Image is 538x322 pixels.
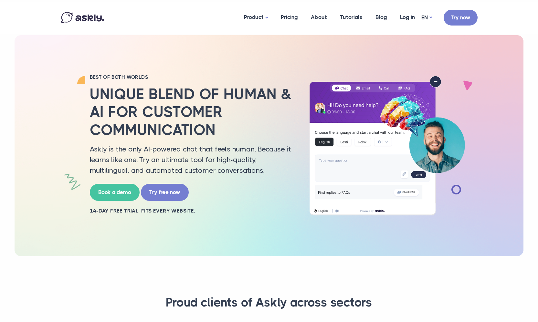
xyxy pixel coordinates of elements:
h2: Unique blend of human & AI for customer communication [90,85,293,139]
img: AI multilingual chat [303,76,471,215]
h2: 14-day free trial. Fits every website. [90,207,293,214]
a: Log in [394,2,421,33]
a: Book a demo [90,184,140,201]
h2: BEST OF BOTH WORLDS [90,74,293,80]
a: Try free now [141,184,189,201]
img: Askly [61,12,104,23]
a: Blog [369,2,394,33]
h3: Proud clients of Askly across sectors [69,295,469,310]
a: Product [237,2,274,34]
p: Askly is the only AI-powered chat that feels human. Because it learns like one. Try an ultimate t... [90,144,293,176]
a: EN [421,13,432,22]
a: About [304,2,333,33]
a: Pricing [274,2,304,33]
a: Tutorials [333,2,369,33]
a: Try now [444,10,478,26]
